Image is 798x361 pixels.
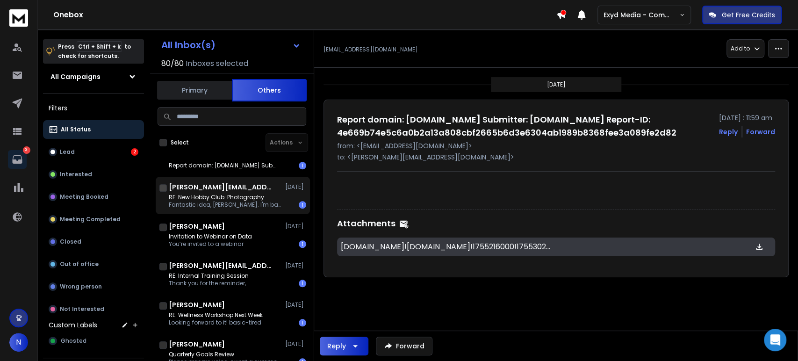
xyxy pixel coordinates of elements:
p: Closed [60,238,81,245]
h1: [PERSON_NAME] [169,300,225,310]
p: Invitation to Webinar on Data [169,233,252,240]
button: N [9,333,28,352]
p: Fantastic idea, [PERSON_NAME]. I'm basic-tired [169,201,281,209]
p: Interested [60,171,92,178]
div: 1 [299,280,306,287]
h1: Report domain: [DOMAIN_NAME] Submitter: [DOMAIN_NAME] Report-ID: 4e669b74e5c6a0b2a13a808cbf2665b6... [337,113,713,139]
button: Interested [43,165,144,184]
button: All Inbox(s) [154,36,308,54]
div: 1 [299,162,306,169]
button: All Campaigns [43,67,144,86]
button: Reply [320,337,368,355]
p: Meeting Completed [60,216,121,223]
p: Lead [60,148,75,156]
div: Open Intercom Messenger [764,329,786,351]
p: Thank you for the reminder, [169,280,249,287]
h1: All Campaigns [50,72,101,81]
button: Lead2 [43,143,144,161]
button: Get Free Credits [702,6,782,24]
div: 1 [299,240,306,248]
p: All Status [61,126,91,133]
button: All Status [43,120,144,139]
span: 80 / 80 [161,58,184,69]
p: Quarterly Goals Review [169,351,281,358]
span: Ghosted [61,337,86,345]
button: Wrong person [43,277,144,296]
p: [DOMAIN_NAME]![DOMAIN_NAME]!1755216000!1755302399!4e669b74e5c6a0b2a13a808cbf2665b6d3e6304ab1989b8... [341,241,551,253]
p: RE: New Hobby Club: Photography [169,194,281,201]
img: logo [9,9,28,27]
a: 3 [8,150,27,169]
p: [DATE] [285,183,306,191]
p: Not Interested [60,305,104,313]
p: from: <[EMAIL_ADDRESS][DOMAIN_NAME]> [337,141,775,151]
p: Looking forward to it! basic-tired [169,319,263,326]
div: Reply [327,341,346,351]
div: 1 [299,201,306,209]
h3: Custom Labels [49,320,97,330]
p: Wrong person [60,283,102,290]
p: to: <[PERSON_NAME][EMAIL_ADDRESS][DOMAIN_NAME]> [337,152,775,162]
p: Add to [731,45,750,52]
h1: [PERSON_NAME] [169,339,225,349]
div: 2 [131,148,138,156]
h3: Filters [43,101,144,115]
button: Meeting Booked [43,188,144,206]
h1: Attachments [337,217,395,230]
p: Out of office [60,260,99,268]
button: Out of office [43,255,144,274]
button: Ghosted [43,332,144,350]
p: RE: Internal Training Session [169,272,249,280]
p: Exyd Media - Commercial Cleaning [604,10,679,20]
button: Primary [157,80,232,101]
p: Get Free Credits [722,10,775,20]
h1: [PERSON_NAME][EMAIL_ADDRESS][DOMAIN_NAME] [169,182,272,192]
h1: All Inbox(s) [161,40,216,50]
button: Not Interested [43,300,144,318]
h3: Inboxes selected [186,58,248,69]
p: You’re invited to a webinar [169,240,252,248]
p: [DATE] [285,223,306,230]
h1: [PERSON_NAME][EMAIL_ADDRESS][DOMAIN_NAME] [169,261,272,270]
button: Others [232,79,307,101]
p: [DATE] : 11:59 am [719,113,775,123]
p: Meeting Booked [60,193,108,201]
p: [DATE] [547,81,566,88]
label: Select [171,139,189,146]
p: [EMAIL_ADDRESS][DOMAIN_NAME] [324,46,418,53]
p: RE: Wellness Workshop Next Week [169,311,263,319]
p: Press to check for shortcuts. [58,42,131,61]
h1: [PERSON_NAME] [169,222,225,231]
div: Forward [746,127,775,137]
button: Reply [719,127,738,137]
button: Forward [376,337,432,355]
h1: Onebox [53,9,556,21]
p: Report domain: [DOMAIN_NAME] Submitter: [DOMAIN_NAME] [169,162,281,169]
p: [DATE] [285,262,306,269]
p: 3 [23,146,30,154]
button: Closed [43,232,144,251]
p: [DATE] [285,340,306,348]
span: Ctrl + Shift + k [77,41,122,52]
button: Meeting Completed [43,210,144,229]
div: 1 [299,319,306,326]
p: [DATE] [285,301,306,309]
